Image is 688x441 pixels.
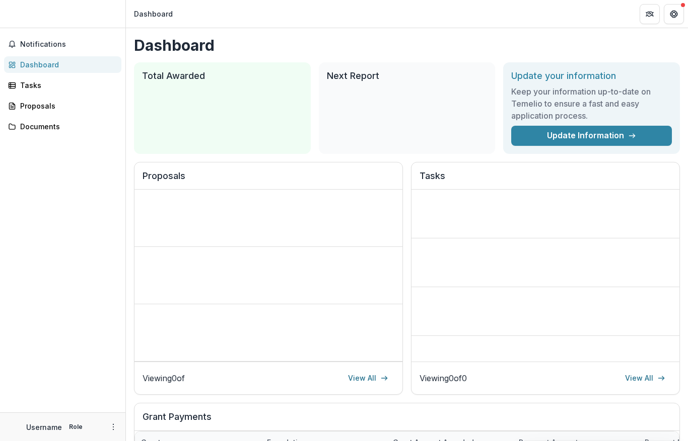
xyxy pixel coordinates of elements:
[4,56,121,73] a: Dashboard
[640,4,660,24] button: Partners
[134,36,680,54] h1: Dashboard
[619,370,671,386] a: View All
[20,40,117,49] span: Notifications
[142,70,303,81] h2: Total Awarded
[20,80,113,91] div: Tasks
[511,70,672,81] h2: Update your information
[143,411,671,430] h2: Grant Payments
[420,170,671,190] h2: Tasks
[20,59,113,70] div: Dashboard
[4,98,121,114] a: Proposals
[20,121,113,132] div: Documents
[511,85,672,122] h3: Keep your information up-to-date on Temelio to ensure a fast and easy application process.
[26,422,62,432] p: Username
[511,126,672,146] a: Update Information
[20,101,113,111] div: Proposals
[327,70,488,81] h2: Next Report
[130,7,177,21] nav: breadcrumb
[66,422,86,431] p: Role
[420,372,467,384] p: Viewing 0 of 0
[4,118,121,135] a: Documents
[664,4,684,24] button: Get Help
[143,372,185,384] p: Viewing 0 of
[342,370,394,386] a: View All
[107,421,119,433] button: More
[4,36,121,52] button: Notifications
[134,9,173,19] div: Dashboard
[4,77,121,94] a: Tasks
[143,170,394,190] h2: Proposals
